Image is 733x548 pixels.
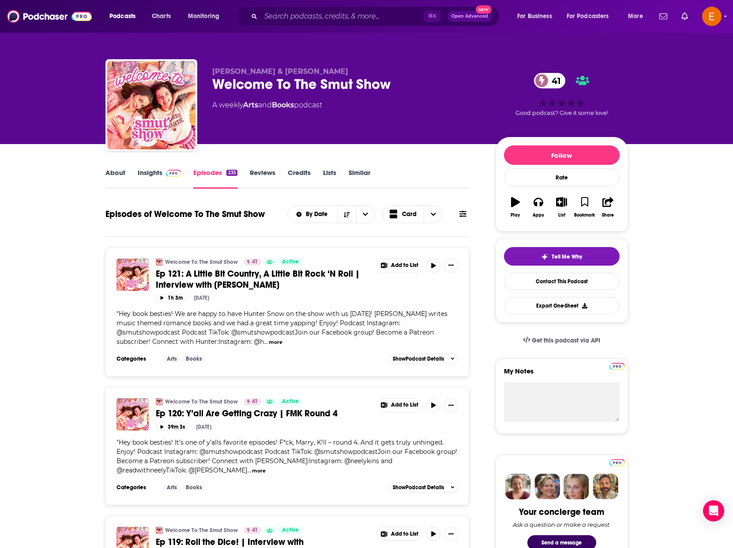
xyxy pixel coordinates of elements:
[188,10,219,23] span: Monitoring
[504,297,620,314] button: Export One-Sheet
[504,273,620,290] a: Contact This Podcast
[107,61,195,149] img: Welcome To The Smut Show
[382,205,443,223] h2: Choose View
[444,398,458,412] button: Show More Button
[678,9,692,24] a: Show notifications dropdown
[349,168,370,189] a: Similar
[534,73,565,88] a: 41
[245,6,508,27] div: Search podcasts, credits, & more...
[504,168,620,186] div: Rate
[702,7,722,26] button: Show profile menu
[552,253,582,260] span: Tell Me Why
[393,484,444,491] span: Show Podcast Details
[515,110,608,116] span: Good podcast? Give it some love!
[156,268,360,290] span: Ep 121: A Little Bit Country, A Little Bit Rock ‘N Roll | Interview with [PERSON_NAME]
[272,101,294,109] a: Books
[117,355,156,362] h3: Categories
[356,206,375,223] button: open menu
[156,259,163,266] img: Welcome To The Smut Show
[622,9,654,23] button: open menu
[516,330,608,351] a: Get this podcast via API
[156,422,189,431] button: 39m 3s
[504,145,620,165] button: Follow
[117,438,457,474] span: Hey book besties! It’s one of y’alls favorite episodes! F*ck, Marry, K!ll – round 4. And it gets ...
[573,191,596,223] button: Bookmark
[377,527,423,540] button: Show More Button
[258,101,272,109] span: and
[105,209,265,220] h1: Episodes of Welcome To The Smut Show
[103,9,147,23] button: open menu
[389,482,459,493] button: ShowPodcast Details
[391,262,418,269] span: Add to List
[156,527,163,534] img: Welcome To The Smut Show
[628,10,643,23] span: More
[244,398,261,405] a: 41
[564,474,589,499] img: Jules Profile
[165,527,238,534] a: Welcome To The Smut Show
[703,500,724,521] div: Open Intercom Messenger
[156,398,163,405] img: Welcome To The Smut Show
[532,337,600,344] span: Get this podcast via API
[252,526,258,535] span: 41
[504,367,620,382] label: My Notes
[511,213,520,218] div: Play
[534,474,560,499] img: Barbara Profile
[476,5,492,14] span: New
[519,506,604,518] div: Your concierge team
[444,259,458,273] button: Show More Button
[543,73,565,88] span: 41
[702,7,722,26] span: Logged in as emilymorris
[117,484,156,491] h3: Categories
[243,101,258,109] a: Arts
[533,213,544,218] div: Apps
[504,191,527,223] button: Play
[105,168,125,189] a: About
[593,474,618,499] img: Jon Profile
[574,213,595,218] div: Bookmark
[596,191,619,223] button: Share
[282,397,299,406] span: Active
[287,205,375,223] h2: Choose List sort
[447,11,492,22] button: Open AdvancedNew
[7,8,92,25] img: Podchaser - Follow, Share and Rate Podcasts
[656,9,671,24] a: Show notifications dropdown
[182,9,231,23] button: open menu
[282,258,299,266] span: Active
[252,397,258,406] span: 41
[117,438,457,474] span: "
[609,459,625,466] img: Podchaser Pro
[389,354,459,364] button: ShowPodcast Details
[163,484,180,491] a: Arts
[163,355,180,362] a: Arts
[527,191,550,223] button: Apps
[561,9,622,23] button: open menu
[609,458,625,466] a: Pro website
[451,14,488,19] span: Open Advanced
[609,363,625,370] img: Podchaser Pro
[391,531,418,537] span: Add to List
[117,398,149,430] img: Ep 120: Y’all Are Getting Crazy | FMK Round 4
[165,398,238,405] a: Welcome To The Smut Show
[278,259,302,266] a: Active
[393,356,444,362] span: Show Podcast Details
[513,521,611,528] div: Ask a question or make a request.
[156,408,370,419] a: Ep 120: Y’all Are Getting Crazy | FMK Round 4
[306,211,331,217] span: By Date
[402,211,417,217] span: Card
[517,10,552,23] span: For Business
[117,310,447,346] span: "
[496,67,628,122] div: 41Good podcast? Give it some love!
[244,527,261,534] a: 41
[505,474,531,499] img: Sydney Profile
[146,9,176,23] a: Charts
[138,168,181,189] a: InsightsPodchaser Pro
[156,294,187,302] button: 1h 3m
[244,259,261,266] a: 41
[166,170,181,177] img: Podchaser Pro
[194,295,209,301] div: [DATE]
